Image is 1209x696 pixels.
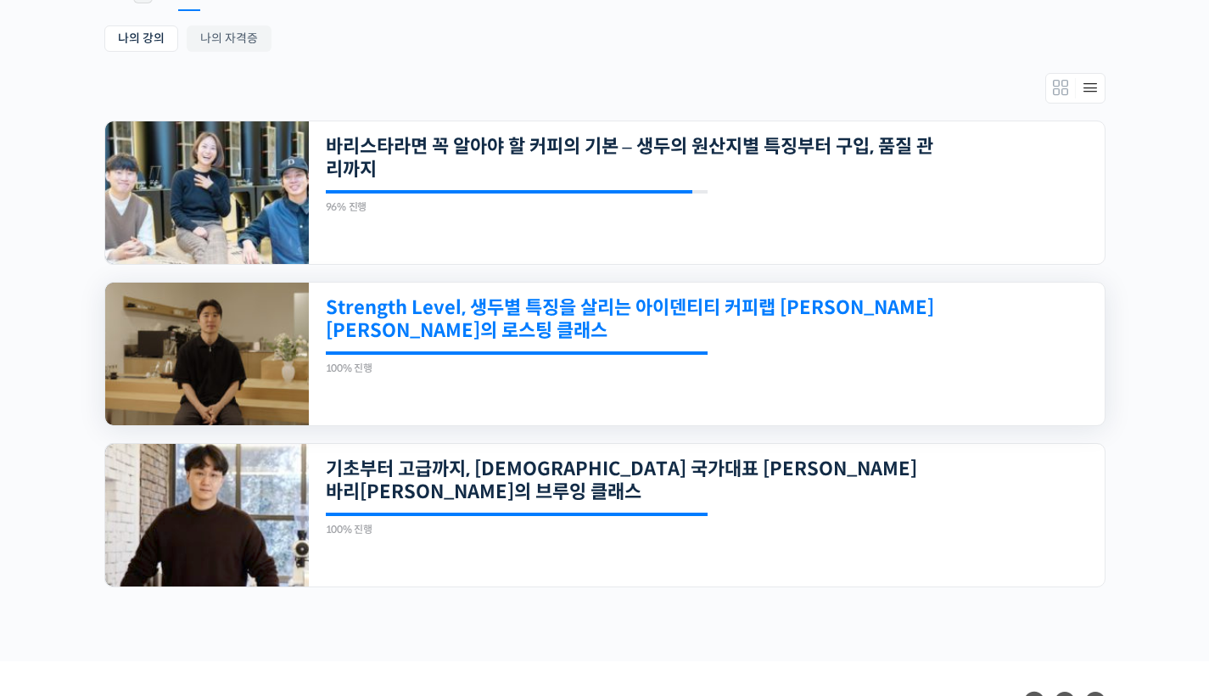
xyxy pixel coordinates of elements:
a: 나의 강의 [104,25,178,52]
div: Members directory secondary navigation [1045,73,1105,104]
a: 설정 [219,538,326,581]
span: 설정 [262,564,283,577]
span: 홈 [53,564,64,577]
nav: Sub Menu [104,25,1105,56]
a: 기초부터 고급까지, [DEMOGRAPHIC_DATA] 국가대표 [PERSON_NAME] 바리[PERSON_NAME]의 브루잉 클래스 [326,457,935,504]
span: 대화 [155,564,176,578]
a: 대화 [112,538,219,581]
a: Strength Level, 생두별 특징을 살리는 아이덴티티 커피랩 [PERSON_NAME] [PERSON_NAME]의 로스팅 클래스 [326,296,935,343]
a: 홈 [5,538,112,581]
div: 96% 진행 [326,202,708,212]
a: 나의 자격증 [187,25,271,52]
div: 100% 진행 [326,525,708,535]
div: 100% 진행 [326,363,708,373]
a: 바리스타라면 꼭 알아야 할 커피의 기본 – 생두의 원산지별 특징부터 구입, 품질 관리까지 [326,135,935,182]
